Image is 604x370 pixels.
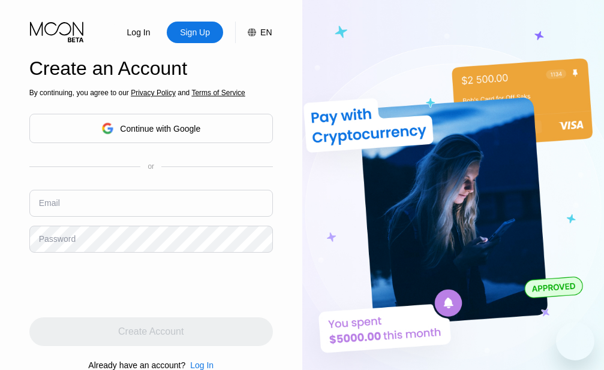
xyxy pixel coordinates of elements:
div: Log In [185,360,214,370]
div: Sign Up [167,22,223,43]
span: Terms of Service [191,89,245,97]
div: Email [39,198,60,208]
div: or [148,162,154,171]
div: Sign Up [179,26,211,38]
div: Password [39,234,76,244]
div: Already have an account? [88,360,185,370]
div: Create an Account [29,57,273,80]
div: Log In [190,360,214,370]
div: EN [260,28,272,37]
iframe: reCAPTCHA [29,262,212,308]
span: and [176,89,192,97]
div: Continue with Google [120,124,200,134]
div: By continuing, you agree to our [29,89,273,97]
div: EN [235,22,272,43]
iframe: Button to launch messaging window [556,322,594,360]
div: Log In [126,26,152,38]
div: Log In [110,22,167,43]
div: Continue with Google [29,114,273,143]
span: Privacy Policy [131,89,176,97]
